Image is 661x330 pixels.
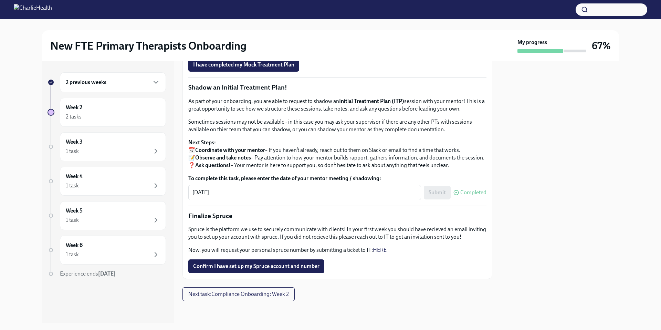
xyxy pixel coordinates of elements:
[188,118,486,133] p: Sometimes sessions may not be available - in this case you may ask your supervisor if there are a...
[460,190,486,195] span: Completed
[60,270,116,277] span: Experience ends
[188,175,486,182] label: To complete this task, please enter the date of your mentor meeting / shadowing:
[193,263,319,270] span: Confirm I have set up my Spruce account and number
[192,188,417,197] textarea: [DATE]
[373,247,387,253] a: HERE
[66,251,79,258] div: 1 task
[517,39,547,46] strong: My progress
[195,154,251,161] strong: Observe and take notes
[66,104,82,111] h6: Week 2
[66,113,82,121] div: 2 tasks
[339,98,404,104] strong: Initial Treatment Plan (ITP)
[66,147,79,155] div: 1 task
[182,287,295,301] button: Next task:Compliance Onboarding: Week 2
[66,173,83,180] h6: Week 4
[188,226,486,241] p: Spruce is the platform we use to securely communicate with clients! In your first week you should...
[66,138,83,146] h6: Week 3
[592,40,611,52] h3: 67%
[195,162,231,168] strong: Ask questions!
[188,83,486,92] p: Shadow an Initial Treatment Plan!
[60,72,166,92] div: 2 previous weeks
[48,167,166,196] a: Week 41 task
[188,291,289,298] span: Next task : Compliance Onboarding: Week 2
[48,201,166,230] a: Week 51 task
[48,132,166,161] a: Week 31 task
[66,182,79,189] div: 1 task
[48,236,166,265] a: Week 61 task
[195,147,265,153] strong: Coordinate with your mentor
[188,259,324,273] button: Confirm I have set up my Spruce account and number
[14,4,52,15] img: CharlieHealth
[66,207,83,215] h6: Week 5
[66,216,79,224] div: 1 task
[50,39,246,53] h2: New FTE Primary Therapists Onboarding
[98,270,116,277] strong: [DATE]
[188,139,486,169] p: 📅 – If you haven’t already, reach out to them on Slack or email to find a time that works. 📝 – Pa...
[188,246,486,254] p: Now, you will request your personal spruce number by submitting a ticket to IT:
[188,212,486,220] p: Finalize Spruce
[188,139,216,146] strong: Next Steps:
[188,58,299,72] button: I have completed my Mock Treatment Plan
[48,98,166,127] a: Week 22 tasks
[66,79,106,86] h6: 2 previous weeks
[188,97,486,113] p: As part of your onboarding, you are able to request to shadow an session with your mentor! This i...
[193,61,294,68] span: I have completed my Mock Treatment Plan
[66,241,83,249] h6: Week 6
